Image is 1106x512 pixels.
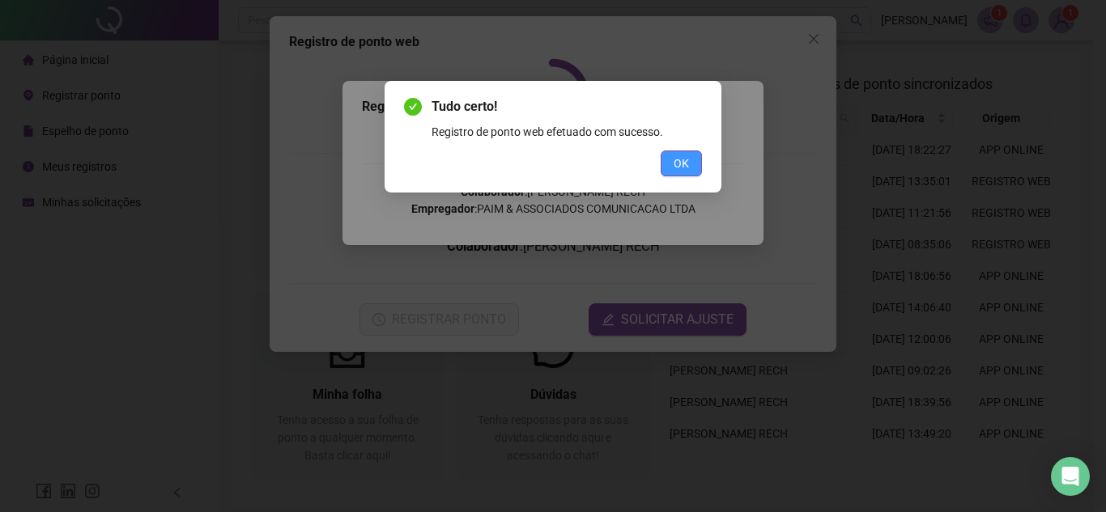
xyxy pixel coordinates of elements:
div: Registro de ponto web efetuado com sucesso. [432,123,702,141]
span: Tudo certo! [432,97,702,116]
button: OK [661,150,702,176]
span: OK [674,154,689,172]
span: check-circle [404,98,422,116]
div: Open Intercom Messenger [1051,457,1090,496]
